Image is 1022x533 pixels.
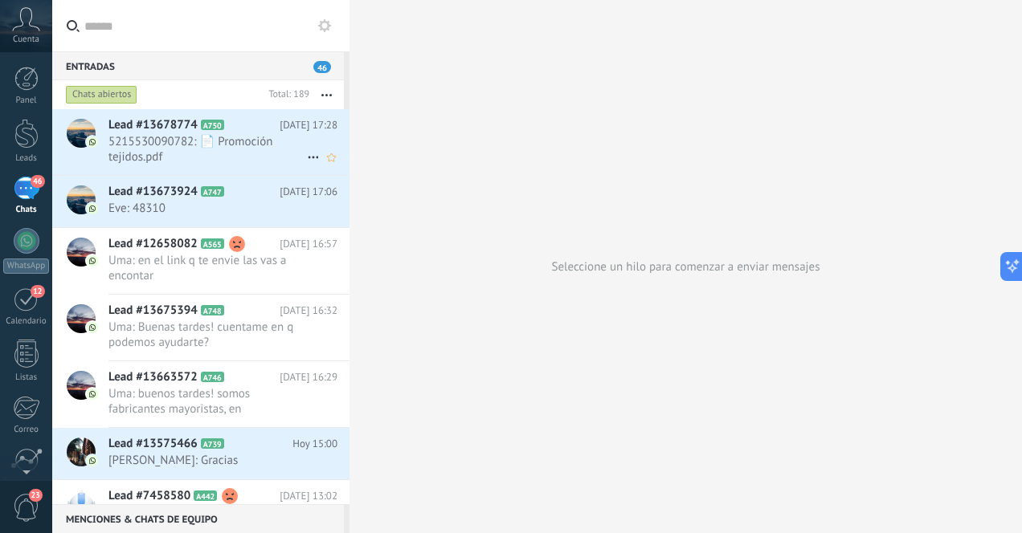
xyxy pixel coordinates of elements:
[108,319,307,350] span: Uma: Buenas tardes! cuentame en q podemos ayudarte?
[87,203,98,214] img: com.amocrm.amocrmwa.svg
[280,184,337,200] span: [DATE] 17:06
[201,238,224,249] span: A565
[262,87,309,103] div: Total: 189
[280,369,337,385] span: [DATE] 16:29
[292,436,337,452] span: Hoy 15:00
[108,134,307,165] span: 5215530090782: 📄 Promoción tejidos.pdf
[201,305,224,315] span: A748
[52,176,350,227] a: Lead #13673924 A747 [DATE] 17:06 Eve: 48310
[3,96,50,106] div: Panel
[108,453,307,468] span: [PERSON_NAME]: Gracias
[3,258,49,274] div: WhatsApp
[108,369,198,385] span: Lead #13663572
[280,488,337,504] span: [DATE] 13:02
[194,490,217,501] span: A442
[108,184,198,200] span: Lead #13673924
[108,117,198,133] span: Lead #13678774
[108,488,190,504] span: Lead #7458580
[201,438,224,449] span: A739
[87,322,98,333] img: com.amocrm.amocrmwa.svg
[29,489,43,502] span: 23
[87,136,98,148] img: com.amocrm.amocrmwa.svg
[3,205,50,215] div: Chats
[52,295,350,360] a: Lead #13675394 A748 [DATE] 16:32 Uma: Buenas tardes! cuentame en q podemos ayudarte?
[201,120,224,130] span: A750
[52,428,350,479] a: Lead #13575466 A739 Hoy 15:00 [PERSON_NAME]: Gracias
[108,236,198,252] span: Lead #12658082
[87,455,98,466] img: com.amocrm.amocrmwa.svg
[3,153,50,164] div: Leads
[108,436,198,452] span: Lead #13575466
[3,372,50,383] div: Listas
[201,186,224,197] span: A747
[108,201,307,216] span: Eve: 48310
[280,117,337,133] span: [DATE] 17:28
[66,85,137,104] div: Chats abiertos
[201,372,224,382] span: A746
[52,504,344,533] div: Menciones & Chats de equipo
[52,109,350,175] a: Lead #13678774 A750 [DATE] 17:28 5215530090782: 📄 Promoción tejidos.pdf
[280,303,337,319] span: [DATE] 16:32
[313,61,331,73] span: 46
[3,425,50,435] div: Correo
[31,175,44,188] span: 46
[52,228,350,294] a: Lead #12658082 A565 [DATE] 16:57 Uma: en el link q te envie las vas a encontar
[87,255,98,266] img: com.amocrm.amocrmwa.svg
[3,316,50,327] div: Calendario
[280,236,337,252] span: [DATE] 16:57
[87,389,98,400] img: com.amocrm.amocrmwa.svg
[13,35,39,45] span: Cuenta
[52,361,350,427] a: Lead #13663572 A746 [DATE] 16:29 Uma: buenos tardes! somos fabricantes mayoristas, en [GEOGRAPHIC...
[31,285,44,298] span: 12
[309,80,344,109] button: Más
[108,303,198,319] span: Lead #13675394
[108,253,307,283] span: Uma: en el link q te envie las vas a encontar
[52,51,344,80] div: Entradas
[108,386,307,417] span: Uma: buenos tardes! somos fabricantes mayoristas, en [GEOGRAPHIC_DATA] de mobiliario artesanal bo...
